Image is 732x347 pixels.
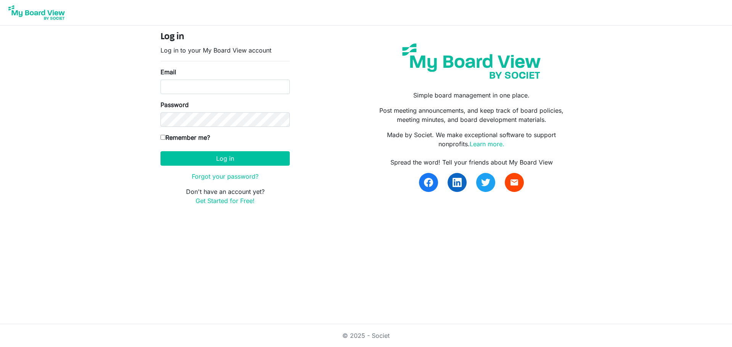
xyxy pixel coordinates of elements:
p: Post meeting announcements, and keep track of board policies, meeting minutes, and board developm... [372,106,571,124]
img: facebook.svg [424,178,433,187]
p: Made by Societ. We make exceptional software to support nonprofits. [372,130,571,149]
h4: Log in [161,32,290,43]
div: Spread the word! Tell your friends about My Board View [372,158,571,167]
label: Remember me? [161,133,210,142]
a: Get Started for Free! [196,197,255,205]
a: Learn more. [470,140,504,148]
img: My Board View Logo [6,3,67,22]
img: linkedin.svg [453,178,462,187]
label: Email [161,67,176,77]
p: Simple board management in one place. [372,91,571,100]
p: Don't have an account yet? [161,187,290,205]
p: Log in to your My Board View account [161,46,290,55]
a: email [505,173,524,192]
img: my-board-view-societ.svg [396,38,546,85]
input: Remember me? [161,135,165,140]
img: twitter.svg [481,178,490,187]
button: Log in [161,151,290,166]
a: © 2025 - Societ [342,332,390,339]
span: email [510,178,519,187]
a: Forgot your password? [192,173,258,180]
label: Password [161,100,189,109]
